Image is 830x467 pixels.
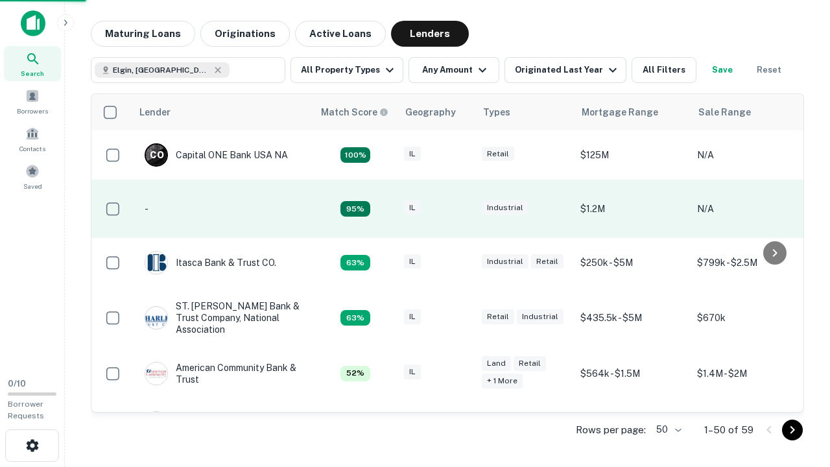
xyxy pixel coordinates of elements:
[145,143,288,167] div: Capital ONE Bank USA NA
[691,287,807,349] td: $670k
[482,356,511,371] div: Land
[582,104,658,120] div: Mortgage Range
[651,420,683,439] div: 50
[145,202,148,216] p: -
[702,57,743,83] button: Save your search to get updates of matches that match your search criteria.
[574,398,691,448] td: $500k - $880.5k
[574,130,691,180] td: $125M
[145,362,300,385] div: American Community Bank & Trust
[91,21,195,47] button: Maturing Loans
[576,422,646,438] p: Rows per page:
[404,147,421,162] div: IL
[200,21,290,47] button: Originations
[397,94,475,130] th: Geography
[23,181,42,191] span: Saved
[515,62,621,78] div: Originated Last Year
[517,309,563,324] div: Industrial
[691,180,807,238] td: N/A
[574,94,691,130] th: Mortgage Range
[409,57,499,83] button: Any Amount
[482,374,523,389] div: + 1 more
[482,200,528,215] div: Industrial
[295,21,386,47] button: Active Loans
[391,21,469,47] button: Lenders
[19,143,45,154] span: Contacts
[782,420,803,440] button: Go to next page
[704,422,753,438] p: 1–50 of 59
[574,287,691,349] td: $435.5k - $5M
[482,309,514,324] div: Retail
[145,300,300,336] div: ST. [PERSON_NAME] Bank & Trust Company, National Association
[632,57,696,83] button: All Filters
[765,363,830,425] iframe: Chat Widget
[290,57,403,83] button: All Property Types
[691,349,807,398] td: $1.4M - $2M
[340,201,370,217] div: Capitalize uses an advanced AI algorithm to match your search with the best lender. The match sco...
[313,94,397,130] th: Capitalize uses an advanced AI algorithm to match your search with the best lender. The match sco...
[748,57,790,83] button: Reset
[340,310,370,326] div: Capitalize uses an advanced AI algorithm to match your search with the best lender. The match sco...
[404,309,421,324] div: IL
[145,307,167,329] img: picture
[4,121,61,156] a: Contacts
[504,57,626,83] button: Originated Last Year
[405,104,456,120] div: Geography
[21,68,44,78] span: Search
[691,398,807,448] td: N/A
[482,254,528,269] div: Industrial
[340,255,370,270] div: Capitalize uses an advanced AI algorithm to match your search with the best lender. The match sco...
[113,64,210,76] span: Elgin, [GEOGRAPHIC_DATA], [GEOGRAPHIC_DATA]
[340,147,370,163] div: Capitalize uses an advanced AI algorithm to match your search with the best lender. The match sco...
[4,159,61,194] a: Saved
[482,147,514,162] div: Retail
[150,149,163,162] p: C O
[132,94,313,130] th: Lender
[483,104,510,120] div: Types
[4,46,61,81] a: Search
[691,130,807,180] td: N/A
[145,411,287,435] div: Republic Bank Of Chicago
[321,105,388,119] div: Capitalize uses an advanced AI algorithm to match your search with the best lender. The match sco...
[21,10,45,36] img: capitalize-icon.png
[139,104,171,120] div: Lender
[691,94,807,130] th: Sale Range
[145,363,167,385] img: picture
[514,356,546,371] div: Retail
[691,238,807,287] td: $799k - $2.5M
[8,379,26,389] span: 0 / 10
[4,84,61,119] a: Borrowers
[574,238,691,287] td: $250k - $5M
[574,349,691,398] td: $564k - $1.5M
[145,412,167,434] img: picture
[340,366,370,381] div: Capitalize uses an advanced AI algorithm to match your search with the best lender. The match sco...
[404,254,421,269] div: IL
[17,106,48,116] span: Borrowers
[404,365,421,379] div: IL
[404,200,421,215] div: IL
[8,400,44,420] span: Borrower Requests
[698,104,751,120] div: Sale Range
[145,251,276,274] div: Itasca Bank & Trust CO.
[574,180,691,238] td: $1.2M
[531,254,563,269] div: Retail
[145,252,167,274] img: picture
[475,94,574,130] th: Types
[321,105,386,119] h6: Match Score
